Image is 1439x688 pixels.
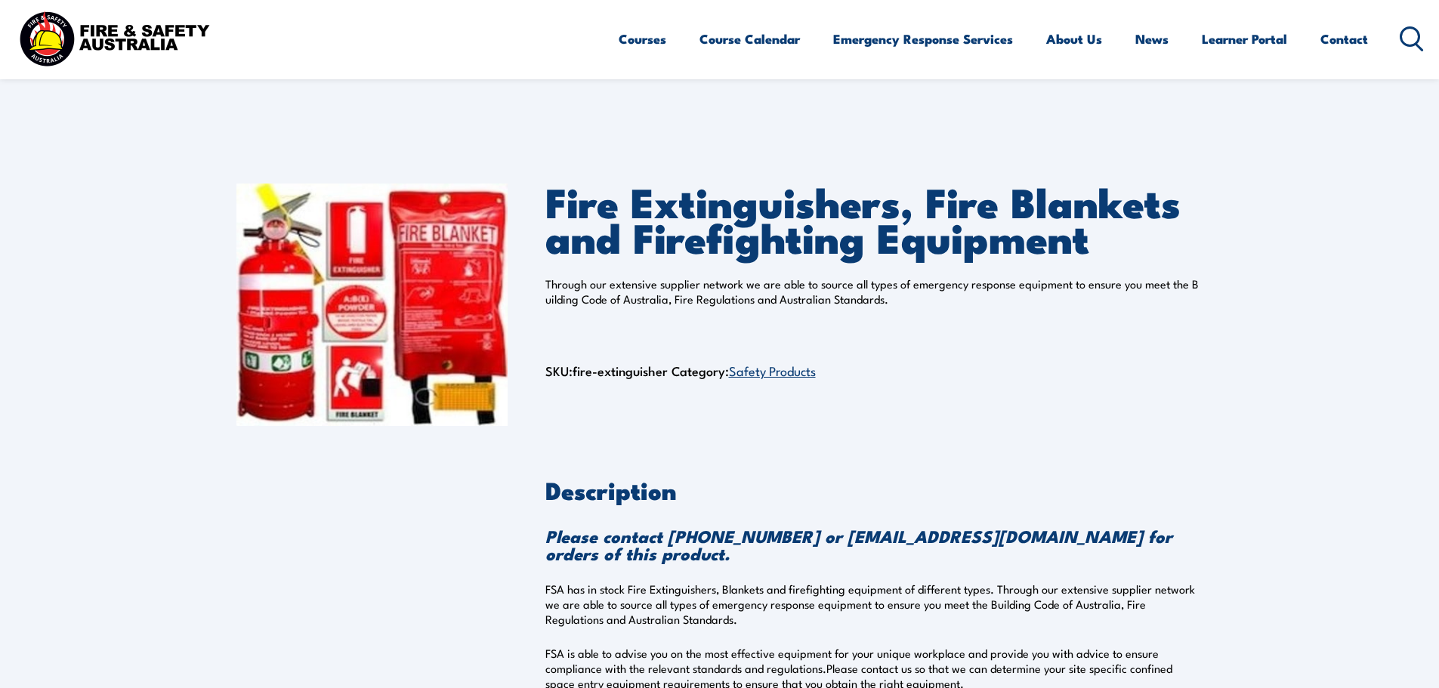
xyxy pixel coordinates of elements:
h2: Description [545,479,1203,500]
h1: Fire Extinguishers, Fire Blankets and Firefighting Equipment [545,184,1203,254]
a: Emergency Response Services [833,19,1013,59]
span: Category: [672,361,816,380]
strong: Please contact [PHONE_NUMBER] or [EMAIL_ADDRESS][DOMAIN_NAME] for orders of this product. [545,523,1172,566]
a: Safety Products [729,361,816,379]
a: About Us [1046,19,1102,59]
span: fire-extinguisher [573,361,668,380]
a: Course Calendar [699,19,800,59]
img: Fire Extinguishers, Fire Blankets and Firefighting Equipment [236,184,508,426]
p: Through our extensive supplier network we are able to source all types of emergency response equi... [545,276,1203,307]
a: Courses [619,19,666,59]
a: Contact [1320,19,1368,59]
p: FSA has in stock Fire Extinguishers, Blankets and firefighting equipment of different types. Thro... [545,582,1203,627]
a: News [1135,19,1169,59]
span: SKU: [545,361,668,380]
a: Learner Portal [1202,19,1287,59]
